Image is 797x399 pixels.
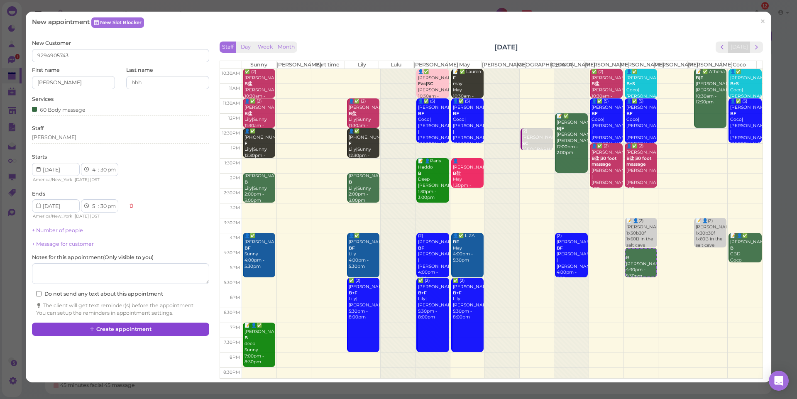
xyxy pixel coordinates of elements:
span: 4:30pm [223,250,240,255]
span: 2:30pm [224,190,240,196]
div: (2) [PERSON_NAME] [PERSON_NAME] |[PERSON_NAME] 4:00pm - 5:30pm [556,233,588,282]
span: America/New_York [33,213,72,219]
b: B [418,171,421,176]
h2: [DATE] [494,42,518,52]
span: × [760,16,765,27]
th: [PERSON_NAME] [619,61,653,69]
span: 12:30pm [222,130,240,136]
div: 📝 👤✅ [PERSON_NAME] CBD Coco 4:00pm - 5:00pm [730,233,761,276]
a: + Number of people [32,227,83,233]
span: 6:30pm [224,310,240,315]
b: B盐 [592,81,599,86]
label: New Customer [32,39,71,47]
div: 👤✅ (5) [PERSON_NAME] Coco|[PERSON_NAME] |[PERSON_NAME]|[PERSON_NAME]|May 11:30am - 1:00pm [418,98,449,159]
label: First name [32,66,60,74]
span: 4pm [230,235,240,240]
b: B+S [626,81,635,86]
div: 📝 👤(2) [PERSON_NAME] 1x30b30f 1x60B in the salt cave [PERSON_NAME] |[PERSON_NAME] 3:30pm [626,218,658,273]
div: The client will get text reminder(s) before the appointment. You can setup the reminders in appoi... [36,302,205,317]
b: BF [349,245,355,251]
b: B+S [730,81,739,86]
div: 👤✅ (2) [PERSON_NAME] Lily|Sunny 11:30am - 12:30pm [244,98,276,135]
span: [DATE] [75,213,89,219]
b: B盐|30 foot massage [626,156,651,167]
b: BF [418,111,424,116]
b: B [244,335,248,340]
div: 👤✅ (5) [PERSON_NAME] Coco|[PERSON_NAME] |[PERSON_NAME]|[PERSON_NAME]|May 11:30am - 1:00pm [730,98,761,159]
div: 👤✅ (5) [PERSON_NAME] Coco|[PERSON_NAME] |[PERSON_NAME]|[PERSON_NAME]|May 11:30am - 1:00pm [452,98,484,159]
label: Staff [32,125,44,132]
b: BF [453,239,459,245]
div: 👤✅ (2) [PERSON_NAME] [PERSON_NAME] |[PERSON_NAME] 1:00pm - 2:30pm [626,143,658,198]
div: (2) [PERSON_NAME] [GEOGRAPHIC_DATA] 12:30pm - 1:15pm [522,128,553,165]
div: 👤✅ [PHONE_NUMBER] Lily|Sunny 12:30pm - 1:30pm [244,128,276,165]
span: America/New_York [33,177,72,182]
b: BF [592,111,598,116]
div: B [PERSON_NAME] 4:30pm - 5:30pm [626,249,657,279]
div: 👤✅ [PERSON_NAME] Coco|[PERSON_NAME] 10:30am - 11:30am [730,69,761,112]
div: [PERSON_NAME] [32,134,76,141]
b: F [453,75,456,81]
th: May [447,61,482,69]
th: [PERSON_NAME] [413,61,447,69]
input: Do not send any text about this appointment [36,291,42,296]
div: ✅ (2) [PERSON_NAME] Lily|[PERSON_NAME]|May 5:30pm - 8:00pm [348,278,380,321]
div: 👤✅ [PERSON_NAME] [PERSON_NAME] 10:30am - 11:30am [418,69,449,105]
div: ✅ (2) [PERSON_NAME] [PERSON_NAME]|Sunny 10:30am - 11:30am [244,69,276,105]
b: B [244,179,248,185]
span: 7pm [230,325,240,330]
span: [DATE] [75,177,89,182]
div: 👤✅ [PHONE_NUMBER] Lily|Sunny 12:30pm - 1:30pm [348,128,380,165]
th: [PERSON_NAME] [585,61,619,69]
span: 8:30pm [223,370,240,375]
span: 7:30pm [224,340,240,345]
b: B|F [557,126,564,131]
span: 2pm [230,175,240,181]
span: 8pm [230,355,240,360]
span: DST [91,213,100,219]
b: B+F [349,290,357,296]
span: 11:30am [223,100,240,106]
b: BF [557,245,563,251]
div: 📝 ✅ [PERSON_NAME] [PERSON_NAME] [PERSON_NAME] 12:00pm - 2:00pm [556,113,588,156]
span: 1:30pm [225,160,240,166]
input: Search by name or phone [32,49,209,62]
b: B+F [453,290,462,296]
div: ✅ (2) [PERSON_NAME] [PERSON_NAME]|Sunny 10:30am - 11:30am [591,69,623,105]
b: BF [244,245,251,251]
b: Fac|SC [418,81,433,86]
span: 10:30am [222,71,240,76]
th: [PERSON_NAME] [550,61,585,69]
b: B盐 [349,111,357,116]
th: [PERSON_NAME] [687,61,722,69]
b: B [730,245,733,251]
button: next [750,42,763,53]
b: BF [418,245,424,251]
th: [PERSON_NAME] [482,61,516,69]
b: B盐 [244,81,252,86]
button: Week [255,42,276,53]
div: (2) [PERSON_NAME] [PERSON_NAME] |[PERSON_NAME] 4:00pm - 5:30pm [418,233,449,282]
span: 5pm [230,265,240,270]
span: New appointment [32,18,91,26]
b: B盐 [453,171,461,176]
span: 6pm [230,295,240,300]
label: Last name [126,66,153,74]
div: 👤[PERSON_NAME] May 1:30pm - 2:30pm [452,158,484,195]
div: 👤✅ LIZA May 4:00pm - 5:30pm [452,233,484,263]
button: Create appointment [32,323,209,336]
div: ✅ (2) [PERSON_NAME] Lily|[PERSON_NAME]|May 5:30pm - 8:00pm [452,278,484,321]
th: [PERSON_NAME] [276,61,310,69]
th: Lily [345,61,379,69]
th: Lulu [379,61,413,69]
div: 👤✅ (5) [PERSON_NAME] Coco|[PERSON_NAME] |[PERSON_NAME]|[PERSON_NAME]|May 11:30am - 1:00pm [626,98,658,159]
a: + Message for customer [32,241,94,247]
b: F [349,141,352,146]
span: DST [91,177,100,182]
b: B盐 [244,111,252,116]
div: 👤✅ (2) [PERSON_NAME] Lily|Sunny 11:30am - 12:30pm [348,98,380,135]
div: 📝 ✅ Lauren may May 10:30am - 11:30am [452,69,484,105]
label: Services [32,95,54,103]
th: [PERSON_NAME] [653,61,688,69]
div: 📝 👤Paris Haddo Deep [PERSON_NAME] 1:30pm - 3:00pm [418,158,449,201]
